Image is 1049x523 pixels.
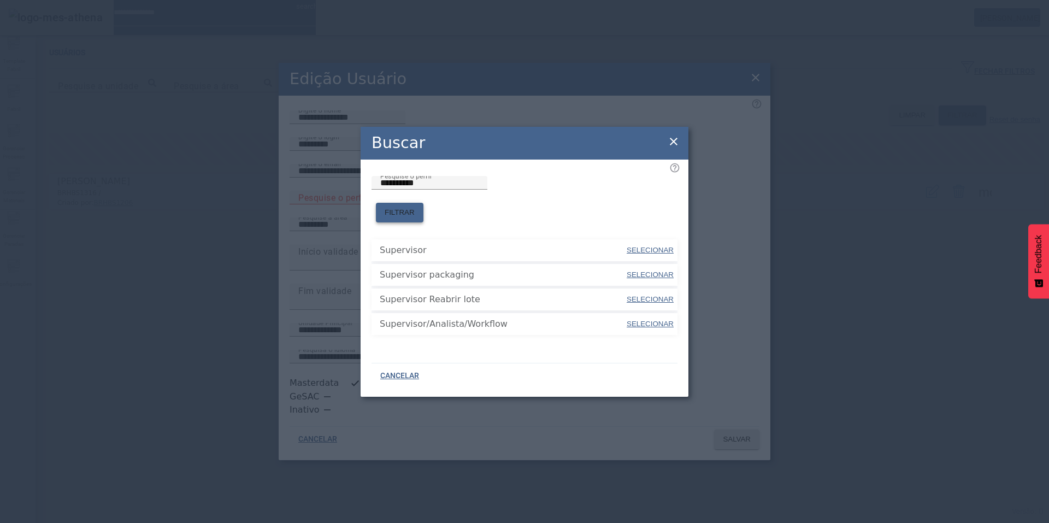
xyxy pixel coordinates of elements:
span: SELECIONAR [627,246,674,254]
button: SELECIONAR [626,314,675,334]
span: Supervisor Reabrir lote [380,293,626,306]
span: SELECIONAR [627,271,674,279]
span: SELECIONAR [627,320,674,328]
button: FILTRAR [376,203,423,222]
button: Feedback - Mostrar pesquisa [1028,224,1049,298]
span: CANCELAR [380,371,419,381]
h2: Buscar [372,131,425,155]
button: SELECIONAR [626,240,675,260]
span: Feedback [1034,235,1044,273]
button: CANCELAR [372,366,428,386]
span: Supervisor/Analista/Workflow [380,318,626,331]
button: SELECIONAR [626,290,675,309]
span: Supervisor packaging [380,268,626,281]
mat-label: Pesquise o perfil [380,172,432,179]
button: SELECIONAR [626,265,675,285]
span: FILTRAR [385,207,415,218]
span: SELECIONAR [627,295,674,303]
span: Supervisor [380,244,626,257]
